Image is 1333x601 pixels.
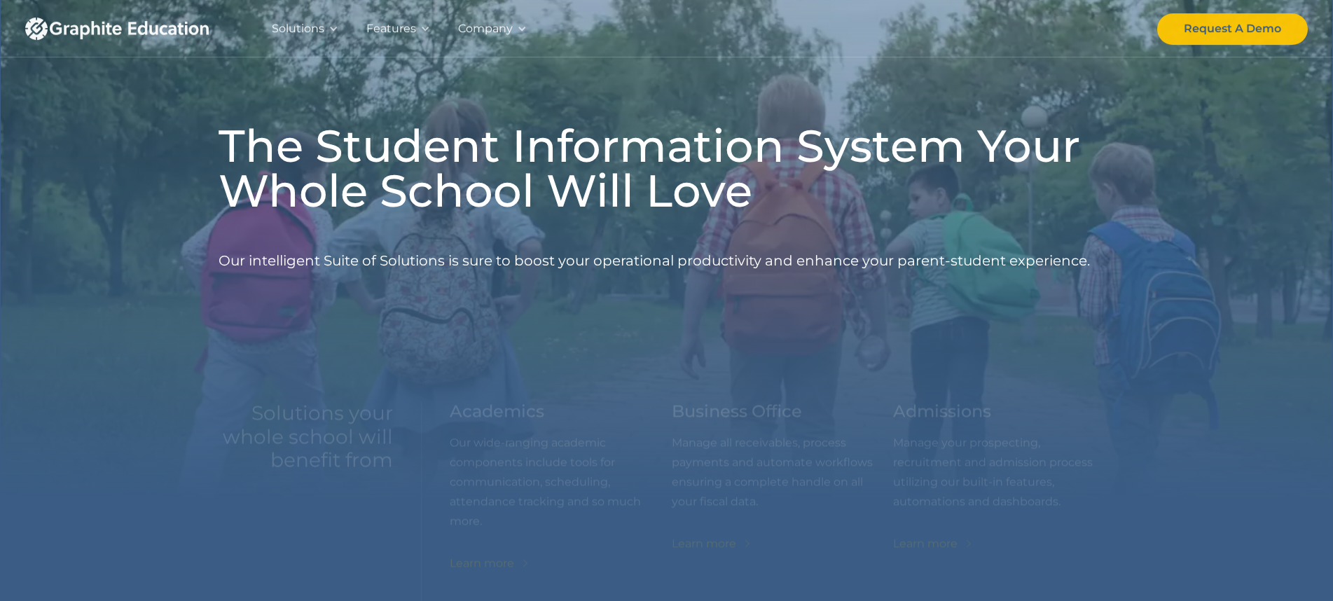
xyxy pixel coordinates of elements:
[450,433,672,531] p: Our wide-ranging academic components include tools for communication, scheduling, attendance trac...
[450,401,544,422] h3: Academics
[1184,19,1281,39] div: Request A Demo
[25,1,235,57] a: home
[258,1,352,57] div: Solutions
[671,401,801,422] h3: Business Office
[352,1,444,57] div: Features
[671,534,735,553] div: Learn more
[671,433,893,511] p: Manage all receivables, process payments and automate workflows ensuring a complete handle on all...
[219,123,1115,213] h1: The Student Information System Your Whole School Will Love
[444,1,541,57] div: Company
[450,553,531,573] a: Learn more
[450,553,514,573] div: Learn more
[272,19,324,39] div: Solutions
[1114,401,1231,422] h3: Development
[219,224,1090,298] p: Our intelligent Suite of Solutions is sure to boost your operational productivity and enhance you...
[893,534,958,553] div: Learn more
[671,401,893,573] div: 2 of 9
[458,19,513,39] div: Company
[893,433,1115,511] p: Manage your prospecting, recruitment and admission process utilizing our built-in features, autom...
[219,401,393,472] h2: Solutions your whole school will benefit from
[1157,13,1308,45] a: Request A Demo
[893,401,991,422] h3: Admissions
[366,19,416,39] div: Features
[893,401,1115,573] div: 3 of 9
[1114,534,1179,553] div: Learn more
[450,401,672,573] div: 1 of 9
